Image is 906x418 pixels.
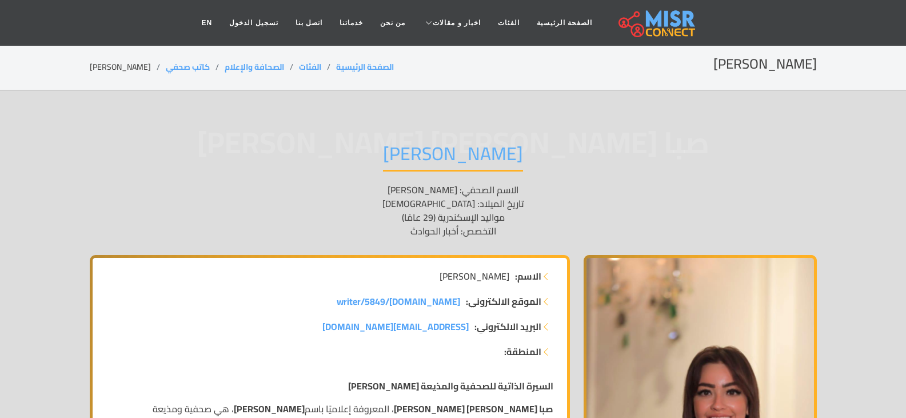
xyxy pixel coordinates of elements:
[331,12,372,34] a: خدماتنا
[466,294,541,308] strong: الموقع الالكتروني:
[221,12,286,34] a: تسجيل الدخول
[225,59,284,74] a: الصحافة والإعلام
[90,183,817,238] p: الاسم الصحفي: [PERSON_NAME] تاريخ الميلاد: [DEMOGRAPHIC_DATA] مواليد الإسكندرية (29 عامًا) التخصص...
[166,59,210,74] a: كاتب صحفي
[504,345,541,359] strong: المنطقة:
[322,318,469,335] span: [EMAIL_ADDRESS][DOMAIN_NAME]
[515,269,541,283] strong: الاسم:
[193,12,221,34] a: EN
[337,294,460,308] a: [DOMAIN_NAME]/writer/5849
[394,400,553,417] strong: صبا [PERSON_NAME] [PERSON_NAME]
[234,400,305,417] strong: [PERSON_NAME]
[287,12,331,34] a: اتصل بنا
[90,61,166,73] li: [PERSON_NAME]
[713,56,817,73] h2: [PERSON_NAME]
[474,320,541,333] strong: البريد الالكتروني:
[299,59,321,74] a: الفئات
[528,12,601,34] a: الصفحة الرئيسية
[618,9,695,37] img: main.misr_connect
[322,320,469,333] a: [EMAIL_ADDRESS][DOMAIN_NAME]
[336,59,394,74] a: الصفحة الرئيسية
[440,269,509,283] span: [PERSON_NAME]
[348,377,553,395] strong: السيرة الذاتية للصحفية والمذيعة [PERSON_NAME]
[433,18,481,28] span: اخبار و مقالات
[383,142,523,172] h1: [PERSON_NAME]
[337,293,460,310] span: [DOMAIN_NAME]/writer/5849
[372,12,414,34] a: من نحن
[414,12,489,34] a: اخبار و مقالات
[489,12,528,34] a: الفئات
